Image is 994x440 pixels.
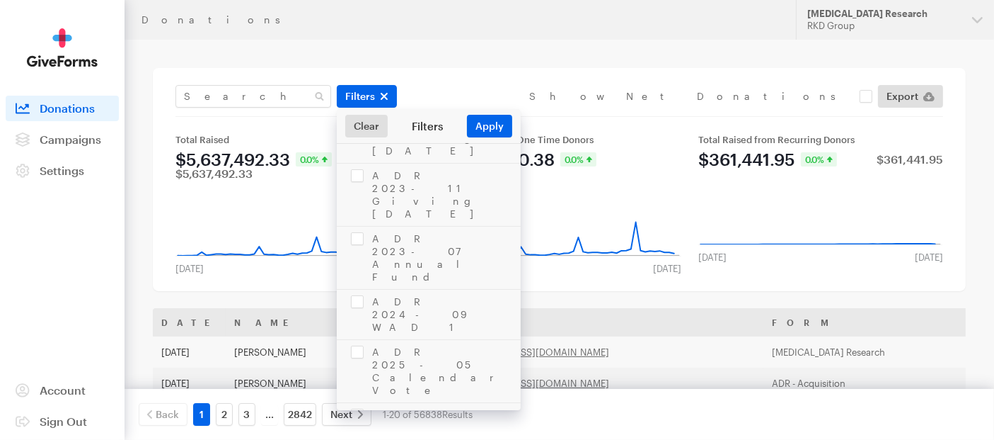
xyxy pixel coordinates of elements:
button: Filters [337,85,397,108]
div: Total Raised from Recurring Donors [698,134,943,145]
th: Date [153,308,226,337]
div: $5,637,492.33 [175,151,290,168]
div: RKD Group [807,20,961,32]
span: Export [886,88,918,105]
a: [EMAIL_ADDRESS][DOMAIN_NAME] [457,346,609,358]
a: [EMAIL_ADDRESS][DOMAIN_NAME] [457,378,609,389]
span: Results [442,409,473,420]
th: Email [449,308,763,337]
div: $361,441.95 [698,151,795,168]
input: Search Name & Email [175,85,331,108]
a: Settings [6,158,119,184]
div: [MEDICAL_DATA] Research [807,8,961,20]
td: [DATE] [153,337,226,368]
span: Account [40,383,86,397]
a: Export [878,85,943,108]
a: Campaigns [6,127,119,152]
img: GiveForms [27,28,98,67]
a: 2 [216,403,233,426]
a: Clear [345,115,388,137]
div: 0.0% [801,152,837,167]
div: Total Raised [175,134,420,145]
td: [PERSON_NAME] [226,337,449,368]
div: 0.0% [560,152,596,167]
div: Total Raised from One Time Donors [437,134,682,145]
div: $5,637,492.33 [175,168,253,179]
td: [PERSON_NAME] [226,368,449,399]
div: $361,441.95 [877,154,943,165]
th: Name [226,308,449,337]
a: Donations [6,96,119,121]
div: [DATE] [690,252,735,263]
td: [DATE] [153,368,226,399]
span: Sign Out [40,414,87,428]
button: Apply [467,115,512,137]
div: 0.0% [296,152,332,167]
div: 1-20 of 56838 [383,403,473,426]
span: Settings [40,164,84,177]
span: Donations [40,101,95,115]
a: Account [6,378,119,403]
div: Filters [388,119,467,133]
a: 3 [238,403,255,426]
a: Next [322,403,371,426]
span: Filters [345,88,375,105]
div: [DATE] [906,252,952,263]
div: [DATE] [167,263,212,274]
span: Next [330,406,352,423]
span: Campaigns [40,132,101,146]
a: Sign Out [6,409,119,434]
a: 2842 [284,403,316,426]
div: [DATE] [645,263,690,274]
